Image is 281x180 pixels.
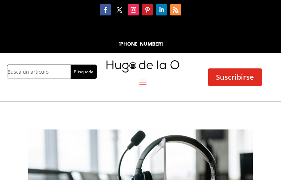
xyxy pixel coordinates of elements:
[156,4,167,15] a: Seguir en LinkedIn
[106,60,179,73] img: mini-hugo-de-la-o-logo
[114,4,125,15] a: Seguir en X
[106,67,179,74] a: mini-hugo-de-la-o-logo
[142,4,153,15] a: Seguir en Pinterest
[71,65,96,79] input: Búsqueda
[170,4,181,15] a: Seguir en RSS
[128,4,139,15] a: Seguir en Instagram
[7,65,71,79] input: Busca un artículo
[100,4,111,15] a: Seguir en Facebook
[208,68,262,86] a: Suscribirse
